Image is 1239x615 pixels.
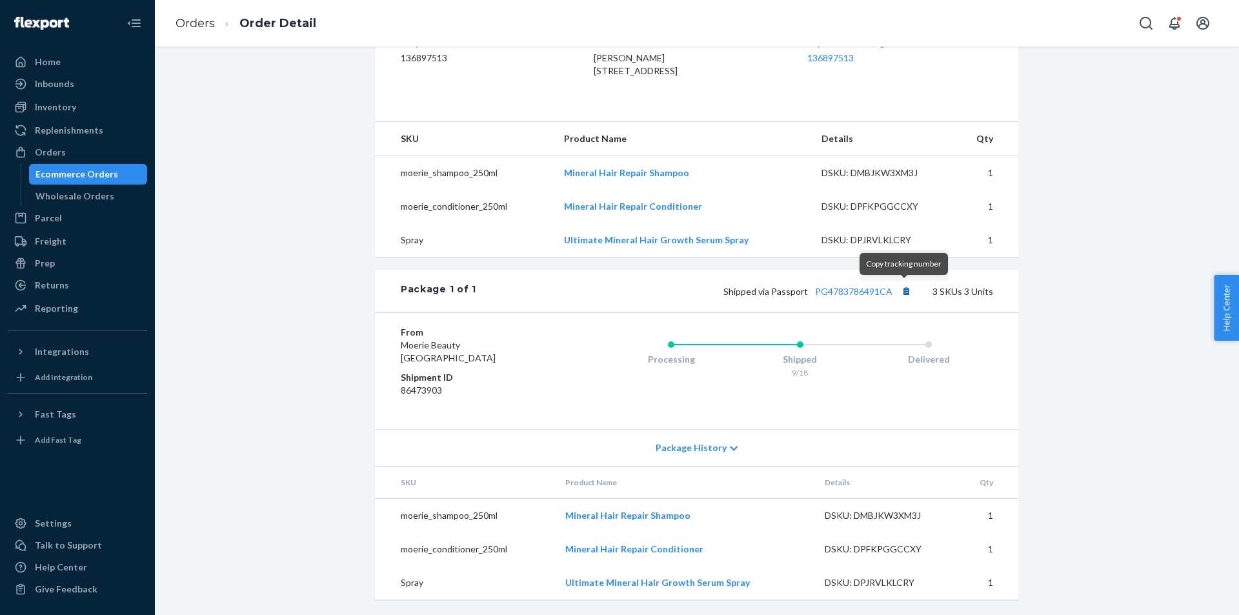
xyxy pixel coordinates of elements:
a: Mineral Hair Repair Conditioner [565,543,703,554]
button: Close Navigation [121,10,147,36]
div: Inbounds [35,77,74,90]
span: Moerie Beauty [GEOGRAPHIC_DATA] [401,339,496,363]
dt: From [401,326,555,339]
th: Product Name [554,122,811,156]
div: Add Integration [35,372,92,383]
a: Orders [8,142,147,163]
div: Add Fast Tag [35,434,81,445]
button: Open account menu [1190,10,1216,36]
div: Help Center [35,561,87,574]
div: Reporting [35,302,78,315]
th: Details [814,467,956,499]
td: moerie_conditioner_250ml [375,532,555,566]
dd: 136897513 [401,52,573,65]
td: Spray [375,566,555,600]
th: Qty [952,122,1019,156]
span: Copy tracking number [866,259,942,268]
button: Give Feedback [8,579,147,600]
th: Qty [956,467,1019,499]
span: [PERSON_NAME] [STREET_ADDRESS] [594,52,678,76]
td: 1 [952,223,1019,257]
button: Integrations [8,341,147,362]
td: 1 [956,532,1019,566]
td: 1 [952,156,1019,190]
div: Integrations [35,345,89,358]
button: Open notifications [1162,10,1187,36]
button: Open Search Box [1133,10,1159,36]
th: Product Name [555,467,814,499]
div: Home [35,55,61,68]
a: 136897513 [807,52,854,63]
div: Wholesale Orders [35,190,114,203]
div: Returns [35,279,69,292]
div: Delivered [864,353,993,366]
div: Orders [35,146,66,159]
div: 9/18 [736,367,865,378]
th: SKU [375,122,554,156]
a: Settings [8,513,147,534]
div: DSKU: DPJRVLKLCRY [825,576,946,589]
a: Add Integration [8,367,147,388]
div: DSKU: DMBJKW3XM3J [825,509,946,522]
dt: Shipment ID [401,371,555,384]
button: Copy tracking number [898,283,914,299]
a: Wholesale Orders [29,186,148,207]
button: Help Center [1214,275,1239,341]
a: Orders [176,16,215,30]
td: 1 [956,566,1019,600]
button: Fast Tags [8,404,147,425]
div: Prep [35,257,55,270]
a: Inventory [8,97,147,117]
td: Spray [375,223,554,257]
div: Parcel [35,212,62,225]
dd: 86473903 [401,384,555,397]
a: Home [8,52,147,72]
a: Add Fast Tag [8,430,147,450]
a: Returns [8,275,147,296]
a: Ultimate Mineral Hair Growth Serum Spray [564,234,749,245]
a: Reporting [8,298,147,319]
span: Package History [656,441,727,454]
div: Fast Tags [35,408,76,421]
div: Talk to Support [35,539,102,552]
td: 1 [956,499,1019,533]
div: Processing [607,353,736,366]
span: Shipped via Passport [723,286,914,297]
div: DSKU: DMBJKW3XM3J [821,166,943,179]
a: PG4783786491CA [815,286,892,297]
div: 3 SKUs 3 Units [476,283,993,299]
div: Settings [35,517,72,530]
a: Mineral Hair Repair Shampoo [565,510,690,521]
a: Ultimate Mineral Hair Growth Serum Spray [565,577,750,588]
div: Shipped [736,353,865,366]
th: Details [811,122,953,156]
a: Mineral Hair Repair Conditioner [564,201,702,212]
ol: breadcrumbs [165,5,327,43]
a: Talk to Support [8,535,147,556]
div: Give Feedback [35,583,97,596]
div: Package 1 of 1 [401,283,476,299]
th: SKU [375,467,555,499]
div: Inventory [35,101,76,114]
img: Flexport logo [14,17,69,30]
td: moerie_conditioner_250ml [375,190,554,223]
a: Help Center [8,557,147,578]
a: Order Detail [239,16,316,30]
div: Freight [35,235,66,248]
div: DSKU: DPJRVLKLCRY [821,234,943,247]
div: Replenishments [35,124,103,137]
a: Replenishments [8,120,147,141]
a: Prep [8,253,147,274]
td: 1 [952,190,1019,223]
a: Parcel [8,208,147,228]
a: Inbounds [8,74,147,94]
a: Freight [8,231,147,252]
div: Ecommerce Orders [35,168,118,181]
td: moerie_shampoo_250ml [375,156,554,190]
div: DSKU: DPFKPGGCCXY [825,543,946,556]
td: moerie_shampoo_250ml [375,499,555,533]
a: Mineral Hair Repair Shampoo [564,167,689,178]
a: Ecommerce Orders [29,164,148,185]
div: DSKU: DPFKPGGCCXY [821,200,943,213]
